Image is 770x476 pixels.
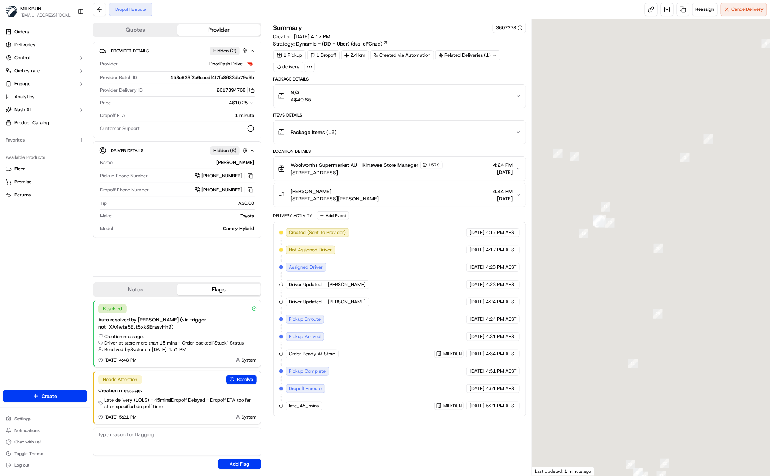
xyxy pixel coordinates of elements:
[242,414,257,420] span: System
[14,29,29,35] span: Orders
[177,284,261,295] button: Flags
[605,218,615,228] div: 12
[3,91,87,103] a: Analytics
[6,192,84,198] a: Returns
[14,179,31,185] span: Promise
[116,225,255,232] div: Camry Hybrid
[692,3,718,16] button: Reassign
[291,96,312,103] span: A$40.85
[98,304,127,313] div: Resolved
[274,183,526,207] button: [PERSON_NAME][STREET_ADDRESS][PERSON_NAME]4:44 PM[DATE]
[660,459,670,468] div: 22
[570,152,579,161] div: 2
[493,195,513,202] span: [DATE]
[289,333,321,340] span: Pickup Arrived
[7,29,131,40] p: Welcome 👋
[291,195,379,202] span: [STREET_ADDRESS][PERSON_NAME]
[470,264,484,271] span: [DATE]
[3,176,87,188] button: Promise
[470,281,484,288] span: [DATE]
[104,414,136,420] span: [DATE] 5:21 PM
[128,112,255,119] div: 1 minute
[68,105,116,112] span: API Documentation
[428,162,440,168] span: 1579
[14,42,35,48] span: Deliveries
[289,351,335,357] span: Order Ready At Store
[470,333,484,340] span: [DATE]
[98,387,257,394] div: Creation message:
[654,244,663,253] div: 20
[213,147,236,154] span: Hidden ( 8 )
[486,247,517,253] span: 4:17 PM AEST
[61,105,67,111] div: 💻
[99,144,255,156] button: Driver DetailsHidden (8)
[210,146,249,155] button: Hidden (8)
[486,229,517,236] span: 4:17 PM AEST
[273,33,331,40] span: Created:
[100,125,140,132] span: Customer Support
[111,48,149,54] span: Provider Details
[191,100,255,106] button: A$10.25
[195,172,255,180] button: [PHONE_NUMBER]
[14,120,49,126] span: Product Catalog
[242,357,257,363] span: System
[14,462,29,468] span: Log out
[177,24,261,36] button: Provider
[14,81,30,87] span: Engage
[273,112,526,118] div: Items Details
[470,368,484,375] span: [DATE]
[20,5,42,12] button: MILKRUN
[470,229,484,236] span: [DATE]
[289,316,321,323] span: Pickup Enroute
[246,60,255,68] img: doordash_logo_v2.png
[273,62,303,72] div: delivery
[628,359,638,368] div: 21
[171,74,255,81] span: 153e923f2e6caedf4f7fc8683de79a9b
[6,179,84,185] a: Promise
[273,40,388,47] div: Strategy:
[14,105,55,112] span: Knowledge Base
[25,76,91,82] div: We're available if you need us!
[104,397,257,410] span: Late delivery (LOLS) - 45mins | Dropoff Delayed - Dropoff ETA too far after specified dropoff time
[274,85,526,108] button: N/AA$40.85
[226,375,257,384] button: Resolve
[3,152,87,163] div: Available Products
[273,50,306,60] div: 1 Pickup
[291,161,419,169] span: Woolworths Supermarket AU - Kirrawee Store Manager
[99,45,255,57] button: Provider DetailsHidden (2)
[470,351,484,357] span: [DATE]
[58,102,119,115] a: 💻API Documentation
[470,385,484,392] span: [DATE]
[291,169,443,176] span: [STREET_ADDRESS]
[123,71,131,80] button: Start new chat
[14,107,31,113] span: Nash AI
[100,200,107,207] span: Tip
[3,26,87,38] a: Orders
[470,299,484,305] span: [DATE]
[496,25,523,31] button: 3607378
[493,188,513,195] span: 4:44 PM
[289,229,346,236] span: Created (Sent To Provider)
[94,284,177,295] button: Notes
[3,437,87,447] button: Chat with us!
[202,187,243,193] span: [PHONE_NUMBER]
[25,69,118,76] div: Start new chat
[626,460,635,469] div: 28
[680,153,690,162] div: 3
[213,48,236,54] span: Hidden ( 2 )
[195,186,255,194] button: [PHONE_NUMBER]
[14,451,43,456] span: Toggle Theme
[7,69,20,82] img: 1736555255976-a54dd68f-1ca7-489b-9aae-adbdc363a1c4
[229,100,248,106] span: A$10.25
[116,159,255,166] div: [PERSON_NAME]
[443,403,462,409] span: MILKRUN
[289,385,322,392] span: Dropoff Enroute
[289,368,326,375] span: Pickup Complete
[328,299,366,305] span: [PERSON_NAME]
[14,416,31,422] span: Settings
[6,6,17,17] img: MILKRUN
[470,316,484,323] span: [DATE]
[100,213,112,219] span: Make
[94,24,177,36] button: Quotes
